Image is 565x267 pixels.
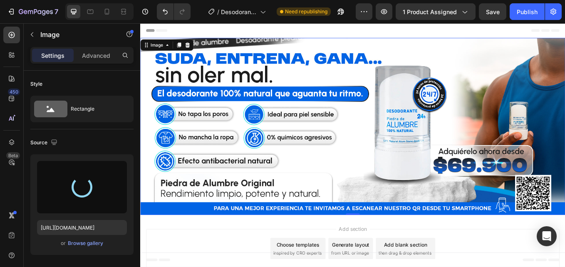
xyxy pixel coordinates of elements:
[537,226,557,246] div: Open Intercom Messenger
[285,8,327,15] span: Need republishing
[61,238,66,248] span: or
[71,99,121,119] div: Rectangle
[67,239,104,247] button: Browse gallery
[230,237,270,246] span: Add section
[157,3,191,20] div: Undo/Redo
[217,7,219,16] span: /
[37,220,127,235] input: https://example.com/image.jpg
[486,8,500,15] span: Save
[40,30,111,40] p: Image
[41,51,64,60] p: Settings
[396,3,476,20] button: 1 product assigned
[160,256,211,265] div: Choose templates
[226,256,269,265] div: Generate layout
[517,7,538,16] div: Publish
[30,80,42,88] div: Style
[479,3,506,20] button: Save
[68,240,103,247] div: Browse gallery
[140,23,565,267] iframe: Design area
[6,152,20,159] div: Beta
[3,3,62,20] button: 7
[8,89,20,95] div: 450
[221,7,257,16] span: Desodorante Piedra de Alumbre | Deportistas
[55,7,58,17] p: 7
[286,256,337,265] div: Add blank section
[403,7,457,16] span: 1 product assigned
[82,51,110,60] p: Advanced
[510,3,545,20] button: Publish
[30,137,59,148] div: Source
